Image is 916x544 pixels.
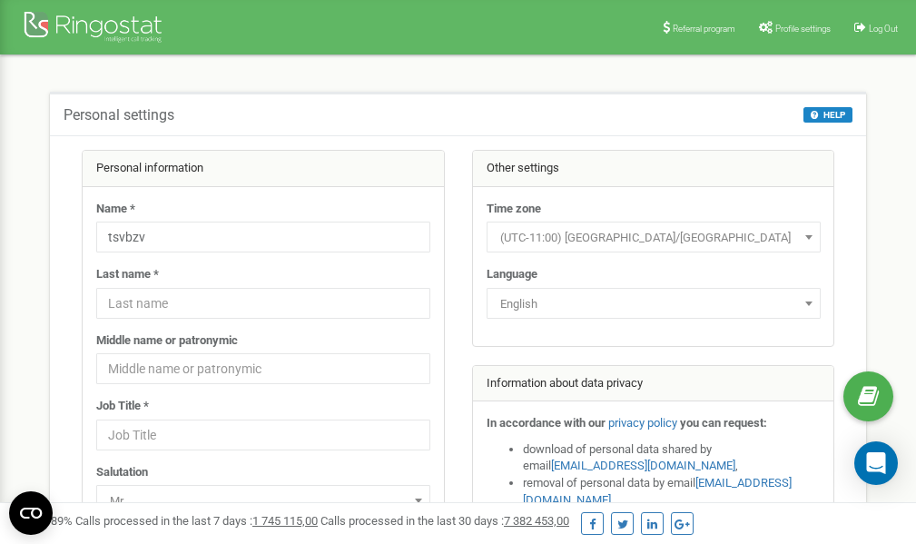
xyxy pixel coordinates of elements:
[523,475,821,509] li: removal of personal data by email ,
[487,288,821,319] span: English
[75,514,318,528] span: Calls processed in the last 7 days :
[551,459,735,472] a: [EMAIL_ADDRESS][DOMAIN_NAME]
[96,398,149,415] label: Job Title *
[493,292,814,317] span: English
[96,222,430,252] input: Name
[64,107,174,124] h5: Personal settings
[493,225,814,251] span: (UTC-11:00) Pacific/Midway
[523,441,821,475] li: download of personal data shared by email ,
[473,151,834,187] div: Other settings
[487,416,606,430] strong: In accordance with our
[487,266,537,283] label: Language
[96,288,430,319] input: Last name
[869,24,898,34] span: Log Out
[96,485,430,516] span: Mr.
[608,416,677,430] a: privacy policy
[96,201,135,218] label: Name *
[487,201,541,218] label: Time zone
[9,491,53,535] button: Open CMP widget
[680,416,767,430] strong: you can request:
[96,353,430,384] input: Middle name or patronymic
[320,514,569,528] span: Calls processed in the last 30 days :
[96,464,148,481] label: Salutation
[854,441,898,485] div: Open Intercom Messenger
[96,266,159,283] label: Last name *
[473,366,834,402] div: Information about data privacy
[487,222,821,252] span: (UTC-11:00) Pacific/Midway
[103,489,424,514] span: Mr.
[803,107,852,123] button: HELP
[96,420,430,450] input: Job Title
[83,151,444,187] div: Personal information
[252,514,318,528] u: 1 745 115,00
[673,24,735,34] span: Referral program
[775,24,831,34] span: Profile settings
[96,332,238,350] label: Middle name or patronymic
[504,514,569,528] u: 7 382 453,00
